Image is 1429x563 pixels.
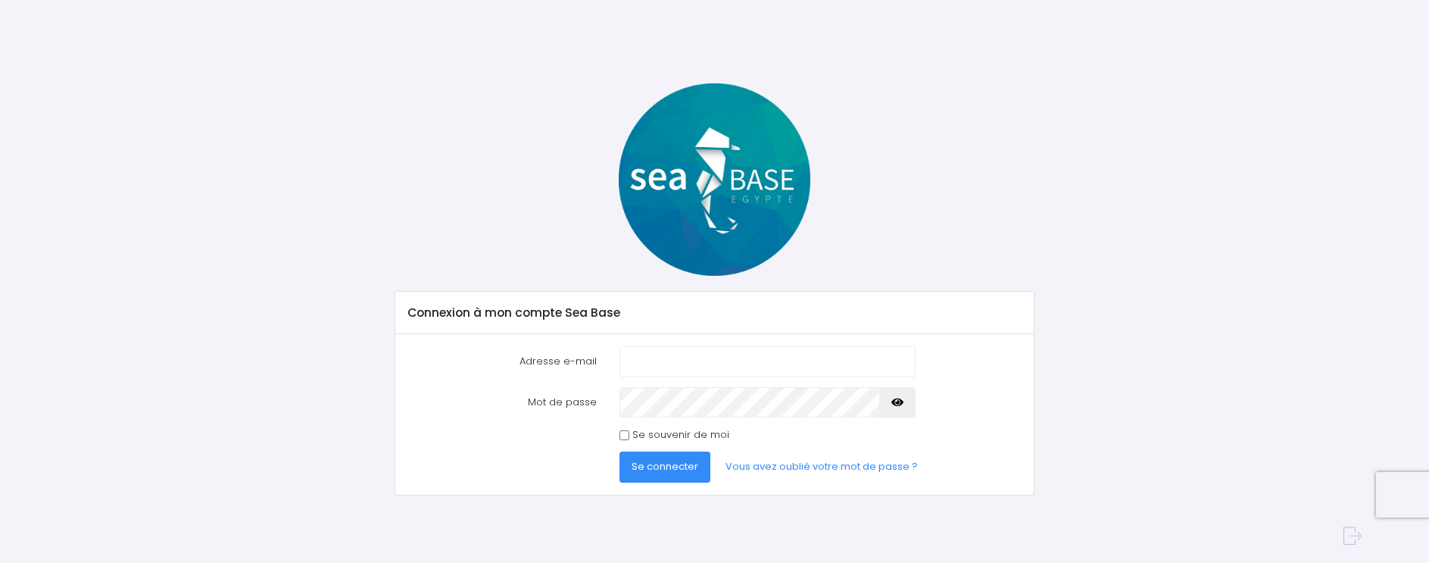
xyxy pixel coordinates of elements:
[396,346,608,377] label: Adresse e-mail
[619,452,710,482] button: Se connecter
[632,427,729,443] label: Se souvenir de moi
[396,387,608,418] label: Mot de passe
[713,452,930,482] a: Vous avez oublié votre mot de passe ?
[395,292,1034,334] div: Connexion à mon compte Sea Base
[632,459,698,474] span: Se connecter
